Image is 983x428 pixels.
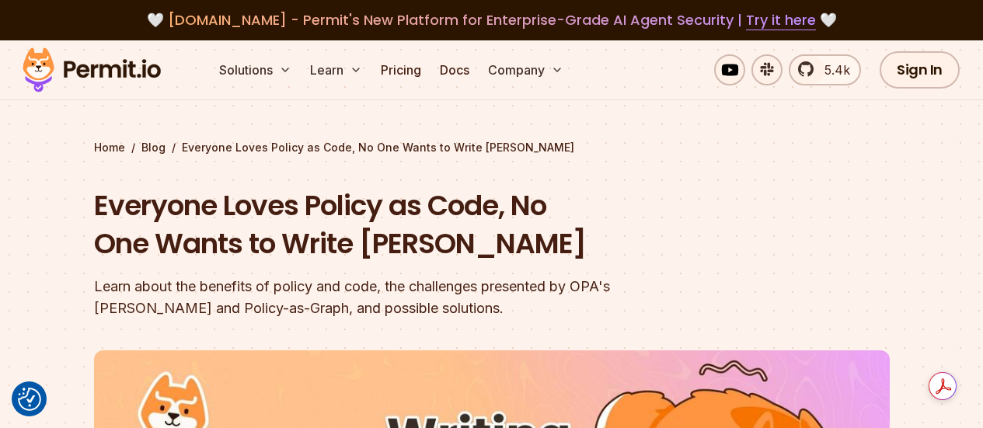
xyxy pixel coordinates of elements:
[375,54,427,85] a: Pricing
[94,276,691,319] div: Learn about the benefits of policy and code, the challenges presented by OPA's [PERSON_NAME] and ...
[213,54,298,85] button: Solutions
[94,186,691,263] h1: Everyone Loves Policy as Code, No One Wants to Write [PERSON_NAME]
[746,10,816,30] a: Try it here
[18,388,41,411] img: Revisit consent button
[880,51,960,89] a: Sign In
[434,54,476,85] a: Docs
[18,388,41,411] button: Consent Preferences
[789,54,861,85] a: 5.4k
[482,54,570,85] button: Company
[141,140,166,155] a: Blog
[94,140,125,155] a: Home
[815,61,850,79] span: 5.4k
[37,9,946,31] div: 🤍 🤍
[94,140,890,155] div: / /
[304,54,368,85] button: Learn
[168,10,816,30] span: [DOMAIN_NAME] - Permit's New Platform for Enterprise-Grade AI Agent Security |
[16,43,168,96] img: Permit logo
